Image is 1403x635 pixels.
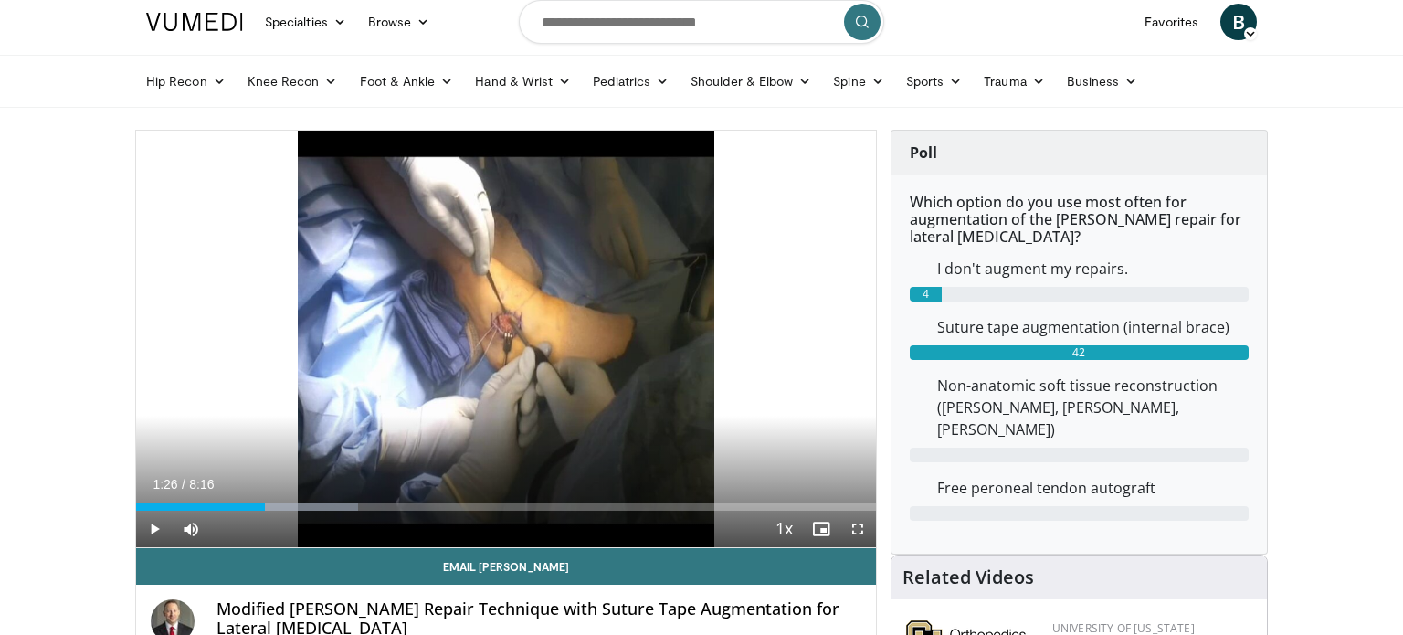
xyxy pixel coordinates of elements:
span: / [182,477,185,492]
div: 4 [910,287,942,302]
video-js: Video Player [136,131,876,548]
a: Sports [895,63,974,100]
div: 42 [910,345,1249,360]
a: Hip Recon [135,63,237,100]
dd: Free peroneal tendon autograft [923,477,1262,499]
a: Foot & Ankle [349,63,465,100]
span: 8:16 [189,477,214,492]
strong: Poll [910,143,937,163]
button: Fullscreen [839,511,876,547]
a: Shoulder & Elbow [680,63,822,100]
dd: Suture tape augmentation (internal brace) [923,316,1262,338]
h4: Related Videos [902,566,1034,588]
a: Trauma [973,63,1056,100]
button: Playback Rate [766,511,803,547]
a: Pediatrics [582,63,680,100]
div: Progress Bar [136,503,876,511]
a: Email [PERSON_NAME] [136,548,876,585]
span: 1:26 [153,477,177,492]
button: Mute [173,511,209,547]
dd: I don't augment my repairs. [923,258,1262,280]
img: VuMedi Logo [146,13,243,31]
a: B [1220,4,1257,40]
a: Hand & Wrist [464,63,582,100]
a: Favorites [1134,4,1209,40]
a: Knee Recon [237,63,349,100]
h6: Which option do you use most often for augmentation of the [PERSON_NAME] repair for lateral [MEDI... [910,194,1249,247]
a: Business [1056,63,1149,100]
a: Spine [822,63,894,100]
button: Play [136,511,173,547]
a: Browse [357,4,441,40]
dd: Non-anatomic soft tissue reconstruction ([PERSON_NAME], [PERSON_NAME], [PERSON_NAME]) [923,375,1262,440]
a: Specialties [254,4,357,40]
button: Enable picture-in-picture mode [803,511,839,547]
